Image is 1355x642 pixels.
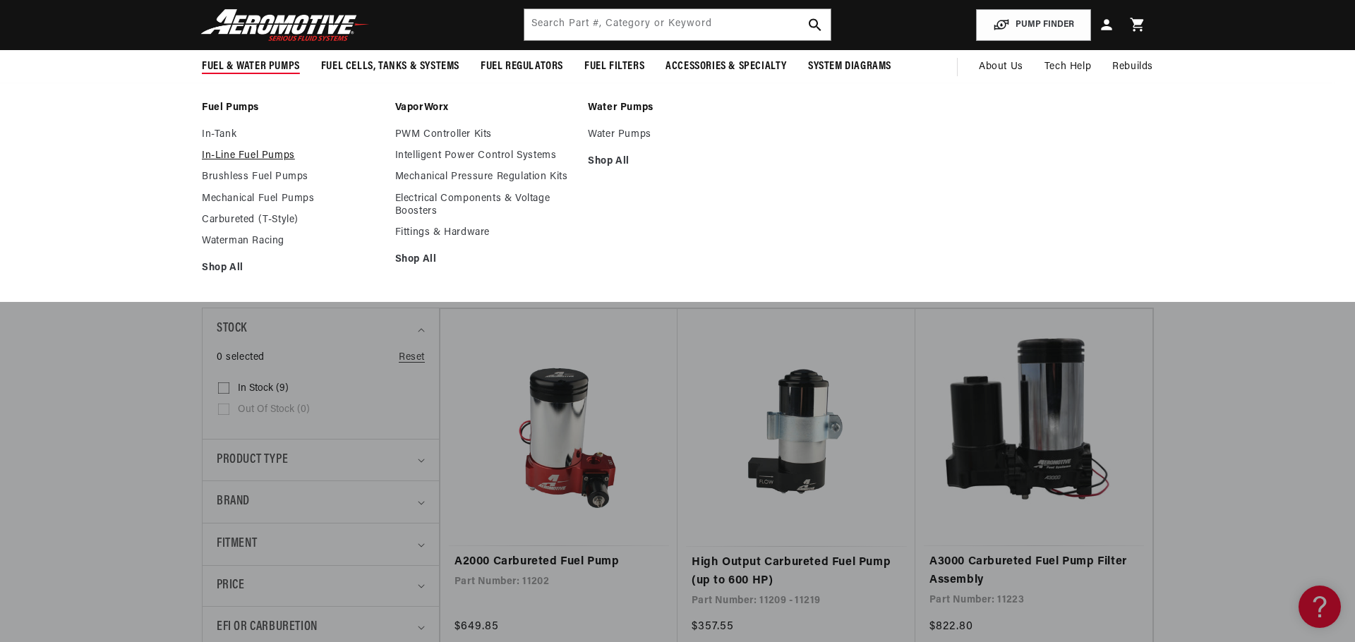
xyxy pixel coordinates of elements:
span: Fuel Regulators [481,59,563,74]
button: search button [800,9,831,40]
span: EFI or Carburetion [217,617,318,638]
span: In stock (9) [238,382,289,395]
a: PWM Controller Kits [395,128,574,141]
a: Water Pumps [588,102,767,114]
summary: Fuel Regulators [470,50,574,83]
a: A2000 Carbureted Fuel Pump [454,553,663,571]
summary: Price [217,566,425,606]
span: System Diagrams [808,59,891,74]
a: Shop All [588,155,767,168]
a: Shop All [395,253,574,266]
summary: Fuel Filters [574,50,655,83]
a: Electrical Components & Voltage Boosters [395,193,574,218]
a: Mechanical Fuel Pumps [202,193,381,205]
summary: Rebuilds [1102,50,1164,84]
button: PUMP FINDER [976,9,1091,41]
a: Intelligent Power Control Systems [395,150,574,162]
a: Brushless Fuel Pumps [202,171,381,183]
a: Shop All [202,262,381,274]
input: Search by Part Number, Category or Keyword [524,9,831,40]
img: Aeromotive [197,8,373,42]
a: Water Pumps [588,128,767,141]
summary: Brand (0 selected) [217,481,425,523]
span: 0 selected [217,350,265,365]
span: Out of stock (0) [238,404,310,416]
span: Tech Help [1044,59,1091,75]
a: Mechanical Pressure Regulation Kits [395,171,574,183]
summary: Product type (0 selected) [217,440,425,481]
a: Fittings & Hardware [395,226,574,239]
a: Fuel Pumps [202,102,381,114]
span: Fuel & Water Pumps [202,59,300,74]
summary: System Diagrams [797,50,902,83]
a: Waterman Racing [202,235,381,248]
span: About Us [979,61,1023,72]
a: High Output Carbureted Fuel Pump (up to 600 HP) [692,554,901,590]
span: Rebuilds [1112,59,1153,75]
span: Stock [217,319,247,339]
span: Price [217,576,244,595]
summary: Accessories & Specialty [655,50,797,83]
a: About Us [968,50,1034,84]
span: Product type [217,450,288,471]
a: A3000 Carbureted Fuel Pump Filter Assembly [929,553,1138,589]
span: Fuel Cells, Tanks & Systems [321,59,459,74]
a: In-Line Fuel Pumps [202,150,381,162]
summary: Stock (0 selected) [217,308,425,350]
a: VaporWorx [395,102,574,114]
summary: Tech Help [1034,50,1102,84]
summary: Fuel Cells, Tanks & Systems [311,50,470,83]
a: Carbureted (T-Style) [202,214,381,226]
summary: Fitment (0 selected) [217,523,425,565]
span: Fitment [217,534,257,555]
span: Brand [217,492,250,512]
a: Reset [399,350,425,365]
a: In-Tank [202,128,381,141]
span: Accessories & Specialty [666,59,787,74]
summary: Fuel & Water Pumps [191,50,311,83]
span: Fuel Filters [584,59,644,74]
